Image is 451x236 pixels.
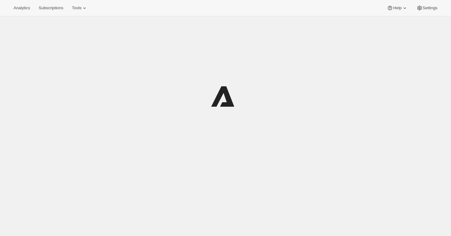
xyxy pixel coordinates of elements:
[423,6,437,10] span: Settings
[393,6,401,10] span: Help
[383,4,411,12] button: Help
[10,4,34,12] button: Analytics
[68,4,91,12] button: Tools
[72,6,81,10] span: Tools
[35,4,67,12] button: Subscriptions
[413,4,441,12] button: Settings
[39,6,63,10] span: Subscriptions
[14,6,30,10] span: Analytics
